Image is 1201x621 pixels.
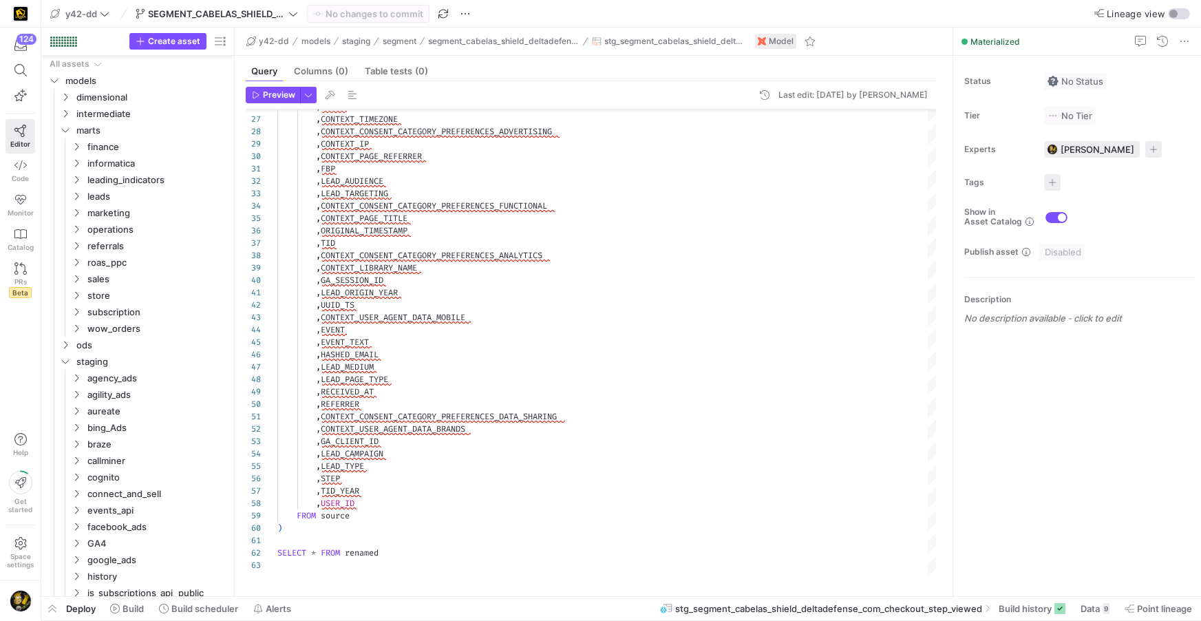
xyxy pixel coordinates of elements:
span: Table tests [365,67,428,76]
span: google_ads [87,552,226,568]
span: source [321,510,350,521]
span: USER_ID [321,498,354,509]
div: Press SPACE to select this row. [47,518,228,535]
div: Press SPACE to select this row. [47,72,228,89]
span: Tier [964,111,1033,120]
span: aureate [87,403,226,419]
div: 44 [246,324,261,336]
span: ) [277,523,282,534]
span: agility_ads [87,387,226,403]
img: https://storage.googleapis.com/y42-prod-data-exchange/images/TkyYhdVHAhZk5dk8nd6xEeaFROCiqfTYinc7... [10,590,32,612]
div: Press SPACE to select this row. [47,568,228,585]
button: No statusNo Status [1044,72,1107,90]
span: intermediate [76,106,226,122]
div: 9 [1103,603,1109,614]
span: LEAD_AUDIENCE [321,176,383,187]
span: Query [251,67,277,76]
a: PRsBeta [6,257,35,304]
div: Press SPACE to select this row. [47,535,228,551]
button: Preview [246,87,300,103]
div: Press SPACE to select this row. [47,89,228,105]
span: FROM [321,547,340,558]
img: https://storage.googleapis.com/y42-prod-data-exchange/images/uAsz27BndGEK0hZWDFeOjoxA7jCwgK9jE472... [14,7,28,21]
span: SEGMENT_CABELAS_SHIELD_DELTADEFENSE_COM_CHECKOUT_STEP_VIEWED [148,8,286,19]
div: 29 [246,138,261,150]
span: Space settings [7,552,34,569]
span: , [316,225,321,236]
div: 62 [246,547,261,559]
span: CONTEXT_IP [321,138,369,149]
div: Press SPACE to select this row. [47,403,228,419]
span: Model [769,36,794,46]
a: Code [6,154,35,188]
div: Press SPACE to select this row. [47,320,228,337]
div: 34 [246,200,261,212]
span: Beta [9,287,32,298]
div: Press SPACE to select this row. [47,171,228,188]
span: , [316,386,321,397]
span: PRs [14,277,27,286]
a: Monitor [6,188,35,222]
span: Preview [263,90,295,100]
span: , [316,138,321,149]
div: 50 [246,398,261,410]
span: CONTEXT_LIBRARY_NAME [321,262,417,273]
span: CONTEXT_PAGE_TITLE [321,213,407,224]
div: Press SPACE to select this row. [47,188,228,204]
button: segment [379,33,420,50]
span: informatica [87,156,226,171]
span: , [316,151,321,162]
span: models [65,73,226,89]
span: , [316,498,321,509]
span: CONTEXT_USER_AGENT_DATA_BRANDS [321,423,465,434]
span: , [316,114,321,125]
span: STEP [321,473,340,484]
div: Press SPACE to select this row. [47,204,228,221]
div: Press SPACE to select this row. [47,436,228,452]
span: events_api [87,503,226,518]
span: , [316,337,321,348]
span: facebook_ads [87,519,226,535]
span: LEAD_TYPE [321,461,364,472]
span: , [316,275,321,286]
div: 42 [246,299,261,311]
span: leading_indicators [87,172,226,188]
span: , [316,436,321,447]
span: roas_ppc [87,255,226,271]
div: Press SPACE to select this row. [47,551,228,568]
span: sales [87,271,226,287]
span: , [316,188,321,199]
div: Press SPACE to select this row. [47,105,228,122]
div: 61 [246,534,261,547]
div: Press SPACE to select this row. [47,337,228,353]
div: 63 [246,559,261,571]
button: segment_cabelas_shield_deltadefense_com [425,33,583,50]
div: 28 [246,125,261,138]
span: CONTEXT_TIMEZONE [321,114,398,125]
span: Data [1081,603,1100,614]
button: Help [6,427,35,463]
div: 37 [246,237,261,249]
span: , [316,361,321,372]
span: callminer [87,453,226,469]
span: , [316,250,321,261]
span: SELECT [277,547,306,558]
span: Deploy [66,603,96,614]
div: Press SPACE to select this row. [47,386,228,403]
span: , [316,349,321,360]
div: Press SPACE to select this row. [47,287,228,304]
button: models [298,33,334,50]
div: Last edit: [DATE] by [PERSON_NAME] [778,90,928,100]
span: connect_and_sell [87,486,226,502]
a: Editor [6,119,35,154]
span: segment_cabelas_shield_deltadefense_com [428,36,580,46]
span: , [316,411,321,422]
button: SEGMENT_CABELAS_SHIELD_DELTADEFENSE_COM_CHECKOUT_STEP_VIEWED [132,5,301,23]
span: , [316,163,321,174]
span: , [316,473,321,484]
div: 51 [246,410,261,423]
div: 30 [246,150,261,162]
div: Press SPACE to select this row. [47,271,228,287]
div: Press SPACE to select this row. [47,485,228,502]
button: Alerts [247,597,297,620]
